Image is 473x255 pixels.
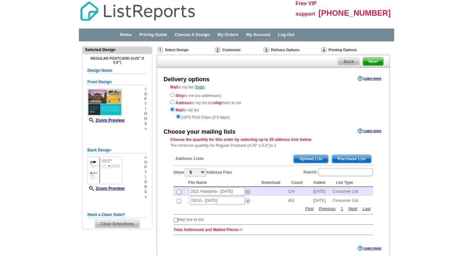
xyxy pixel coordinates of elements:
a: Last [361,206,372,212]
h4: Regular Postcard (4.25" x 5.6") [87,56,147,64]
strong: Choose the quantity for this order by selecting up to 20 address lists below. [170,137,312,142]
img: small-thumb.jpg [87,157,122,184]
span: p [144,97,147,102]
td: Mail one to me [178,217,204,223]
a: Learn more [358,128,381,134]
span: n [144,185,147,189]
td: [DATE] [310,196,333,205]
select: ShowAddress Files [185,168,206,176]
strong: Address [175,101,191,105]
div: Printing Options [320,47,379,53]
th: File Name [185,179,258,187]
th: Added [310,179,333,187]
a: Back [338,57,360,66]
th: List Type [333,179,373,187]
label: Show Address Files [173,167,232,177]
th: Count [288,179,310,187]
img: Select Design [157,47,163,53]
td: 124 [288,187,310,196]
a: Learn more [358,76,381,81]
div: Customize [214,47,263,53]
td: Consumer List [333,196,373,205]
span: » [144,194,147,199]
span: o [144,180,147,185]
h5: Front Design [87,79,147,85]
span: t [144,102,147,107]
a: Home [120,32,132,37]
span: Back [338,58,359,66]
span: » [144,155,147,160]
span: Upload List [294,155,328,163]
span: [PHONE_NUMBER] [319,9,391,17]
div: to my list ( ) [157,84,390,120]
div: Delivery options [164,75,210,84]
a: Learn more [358,246,381,251]
span: s [144,189,147,194]
span: Purchase List [332,155,371,163]
label: Search: [303,167,373,177]
span: 0 [240,227,242,232]
img: small-thumb.jpg [87,88,122,116]
div: USPS First Class (3-5 days) [170,113,376,120]
span: Free VIP support [296,1,317,17]
td: Consumer List [333,187,373,196]
div: Delivery Options [263,47,320,55]
span: s [144,121,147,126]
span: » [144,87,147,92]
strong: Mail [170,85,178,89]
a: Zoom Preview [87,186,124,191]
td: 462 [288,196,310,205]
img: Printing Options & Summary [321,47,327,53]
a: Zoom Preview [87,118,124,123]
th: Download [258,179,288,187]
h5: Design Name [87,68,147,74]
h5: Back Design [87,147,147,153]
strong: Total Addressed and Mailed Pieces [173,227,239,232]
a: Next [347,206,359,212]
span: o [144,160,147,165]
strong: Mail [175,108,183,112]
span: o [144,92,147,97]
span: Next [363,58,383,66]
span: n [144,116,147,121]
div: to me (no addresses) to my list but them to me to my list [170,91,376,120]
div: The minimum quantity for Regular Postcard (4.25" x 5.6")is 1. [157,137,390,148]
a: Remove this list [245,197,250,202]
strong: ship [214,101,222,105]
img: Delivery Options [263,47,269,53]
a: Pricing Guide [139,32,167,37]
a: hide [196,85,204,89]
a: Remove this list [245,188,250,193]
img: Customize [215,47,220,53]
a: Choose A Design [175,32,210,37]
td: [DATE] [310,187,333,196]
img: delete.png [245,199,250,204]
input: Search: [318,168,372,176]
div: - [170,150,376,240]
span: » [144,126,147,131]
a: 1 [339,206,345,212]
strong: Ship [175,93,184,98]
a: My Orders [217,32,238,37]
a: My Account [246,32,270,37]
div: Choose your mailing lists [164,128,236,136]
h5: Need a Clean Slate? [87,212,147,218]
span: o [144,111,147,116]
a: Log Out [278,32,294,37]
a: First [304,206,315,212]
span: i [144,107,147,111]
span: Address Lists [175,156,204,162]
span: i [144,175,147,180]
span: t [144,170,147,175]
span: p [144,165,147,170]
div: Selected Design [82,47,152,53]
span: Clear Selections [95,220,139,228]
a: Previous [317,206,337,212]
img: delete.png [245,189,250,194]
div: Select Design [157,47,214,55]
